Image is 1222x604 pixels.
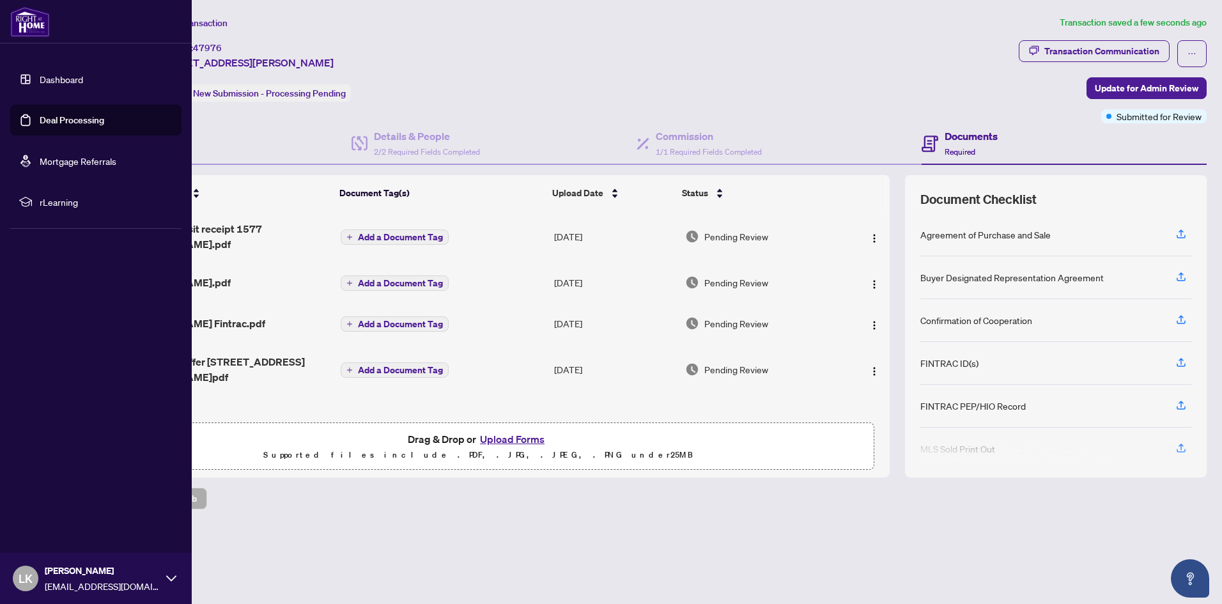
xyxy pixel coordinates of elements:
[341,362,449,378] button: Add a Document Tag
[549,262,680,303] td: [DATE]
[45,579,160,593] span: [EMAIL_ADDRESS][DOMAIN_NAME]
[869,320,879,330] img: Logo
[476,431,548,447] button: Upload Forms
[685,316,699,330] img: Document Status
[704,362,768,376] span: Pending Review
[1171,559,1209,598] button: Open asap
[40,195,173,209] span: rLearning
[920,356,978,370] div: FINTRAC ID(s)
[82,423,874,470] span: Drag & Drop orUpload FormsSupported files include .PDF, .JPG, .JPEG, .PNG under25MB
[920,270,1104,284] div: Buyer Designated Representation Agreement
[864,359,885,380] button: Logo
[1087,77,1207,99] button: Update for Admin Review
[346,367,353,373] span: plus
[920,313,1032,327] div: Confirmation of Cooperation
[159,55,334,70] span: [STREET_ADDRESS][PERSON_NAME]
[159,17,228,29] span: View Transaction
[334,175,547,211] th: Document Tag(s)
[864,272,885,293] button: Logo
[869,233,879,244] img: Logo
[1187,49,1196,58] span: ellipsis
[945,128,998,144] h4: Documents
[864,226,885,247] button: Logo
[346,321,353,327] span: plus
[682,186,708,200] span: Status
[19,569,33,587] span: LK
[341,316,449,332] button: Add a Document Tag
[685,229,699,244] img: Document Status
[549,344,680,395] td: [DATE]
[704,229,768,244] span: Pending Review
[685,362,699,376] img: Document Status
[374,147,480,157] span: 2/2 Required Fields Completed
[10,6,50,37] img: logo
[341,275,449,291] button: Add a Document Tag
[358,320,443,329] span: Add a Document Tag
[358,233,443,242] span: Add a Document Tag
[408,431,548,447] span: Drag & Drop or
[677,175,840,211] th: Status
[374,128,480,144] h4: Details & People
[685,275,699,290] img: Document Status
[656,128,762,144] h4: Commission
[40,74,83,85] a: Dashboard
[45,564,160,578] span: [PERSON_NAME]
[1117,109,1202,123] span: Submitted for Review
[549,211,680,262] td: [DATE]
[920,190,1037,208] span: Document Checklist
[124,175,335,211] th: (4) File Name
[704,316,768,330] span: Pending Review
[920,228,1051,242] div: Agreement of Purchase and Sale
[346,280,353,286] span: plus
[864,313,885,334] button: Logo
[358,279,443,288] span: Add a Document Tag
[704,275,768,290] span: Pending Review
[547,175,677,211] th: Upload Date
[1095,78,1198,98] span: Update for Admin Review
[656,147,762,157] span: 1/1 Required Fields Completed
[1060,15,1207,30] article: Transaction saved a few seconds ago
[1019,40,1170,62] button: Transaction Communication
[945,147,975,157] span: Required
[552,186,603,200] span: Upload Date
[90,447,866,463] p: Supported files include .PDF, .JPG, .JPEG, .PNG under 25 MB
[129,221,330,252] span: Official deposit receipt 1577 [PERSON_NAME].pdf
[159,84,351,102] div: Status:
[549,303,680,344] td: [DATE]
[341,229,449,245] button: Add a Document Tag
[129,354,330,385] span: Completed offer [STREET_ADDRESS][PERSON_NAME]pdf
[193,42,222,54] span: 47976
[193,88,346,99] span: New Submission - Processing Pending
[346,234,353,240] span: plus
[920,399,1026,413] div: FINTRAC PEP/HIO Record
[1044,41,1159,61] div: Transaction Communication
[869,366,879,376] img: Logo
[40,155,116,167] a: Mortgage Referrals
[358,366,443,375] span: Add a Document Tag
[40,114,104,126] a: Deal Processing
[869,279,879,290] img: Logo
[129,316,265,331] span: [PERSON_NAME] Fintrac.pdf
